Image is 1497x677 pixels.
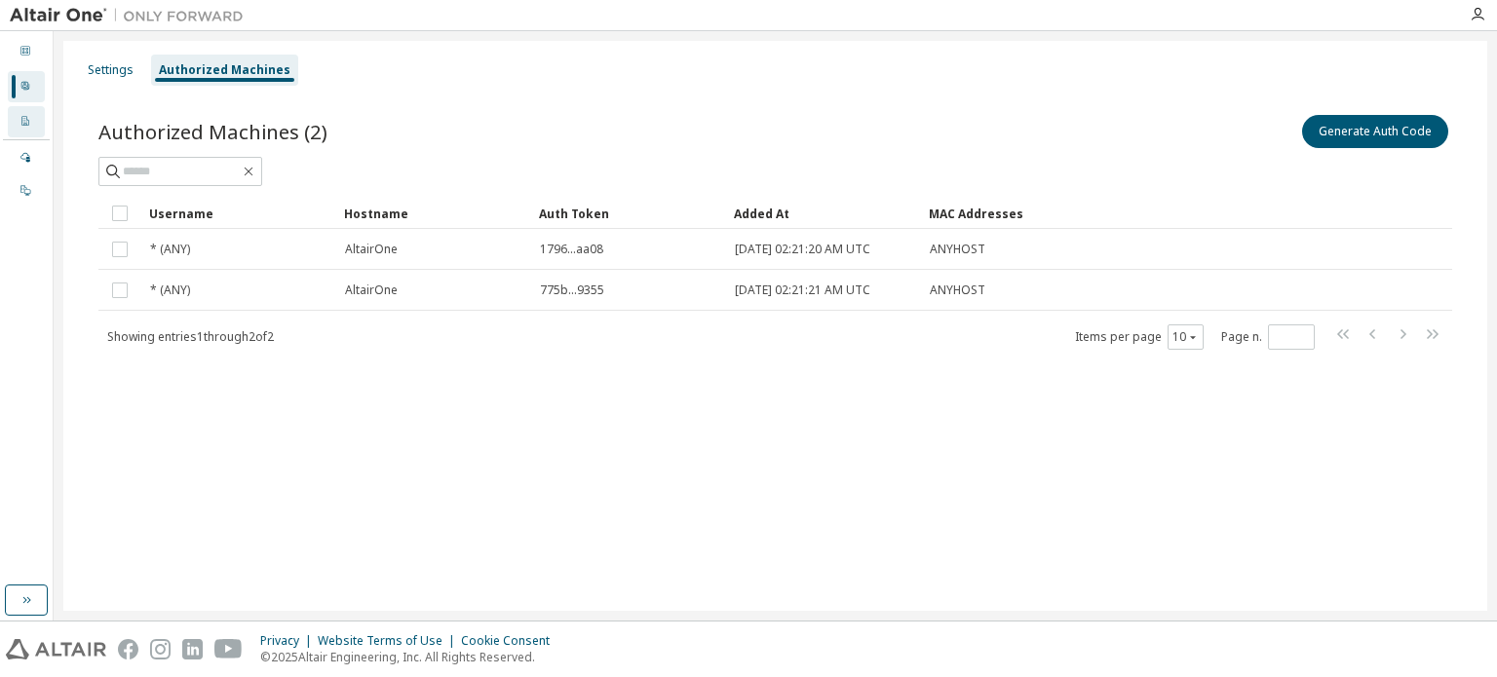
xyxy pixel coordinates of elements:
img: facebook.svg [118,639,138,659]
img: instagram.svg [150,639,171,659]
span: AltairOne [345,242,398,257]
div: Company Profile [8,106,45,137]
div: On Prem [8,175,45,207]
div: Auth Token [539,198,718,229]
div: Authorized Machines [159,62,290,78]
span: Items per page [1075,324,1204,350]
div: Dashboard [8,36,45,67]
div: Cookie Consent [461,633,561,649]
span: ANYHOST [930,282,985,298]
div: Website Terms of Use [318,633,461,649]
img: youtube.svg [214,639,243,659]
span: Page n. [1221,324,1315,350]
div: Managed [8,142,45,173]
button: Generate Auth Code [1302,115,1448,148]
span: 1796...aa08 [540,242,603,257]
span: AltairOne [345,282,398,298]
img: altair_logo.svg [6,639,106,659]
span: ANYHOST [930,242,985,257]
div: Settings [88,62,134,78]
span: 775b...9355 [540,282,604,298]
p: © 2025 Altair Engineering, Inc. All Rights Reserved. [260,649,561,665]
span: Showing entries 1 through 2 of 2 [107,328,274,345]
span: * (ANY) [150,282,190,298]
span: * (ANY) [150,242,190,257]
span: [DATE] 02:21:21 AM UTC [735,282,870,298]
div: Privacy [260,633,318,649]
button: 10 [1172,329,1199,345]
img: linkedin.svg [182,639,203,659]
div: Added At [734,198,913,229]
img: Altair One [10,6,253,25]
span: [DATE] 02:21:20 AM UTC [735,242,870,257]
div: User Profile [8,71,45,102]
div: MAC Addresses [929,198,1247,229]
span: Authorized Machines (2) [98,118,327,145]
div: Hostname [344,198,523,229]
div: Username [149,198,328,229]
